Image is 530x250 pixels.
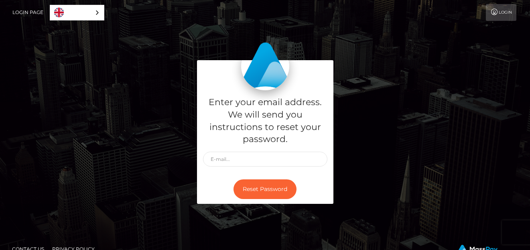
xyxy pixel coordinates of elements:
[12,4,43,21] a: Login Page
[50,5,104,20] div: Language
[50,5,104,20] aside: Language selected: English
[203,152,327,167] input: E-mail...
[50,5,104,20] a: English
[241,42,289,90] img: MassPay Login
[234,179,296,199] button: Reset Password
[203,96,327,146] h5: Enter your email address. We will send you instructions to reset your password.
[486,4,516,21] a: Login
